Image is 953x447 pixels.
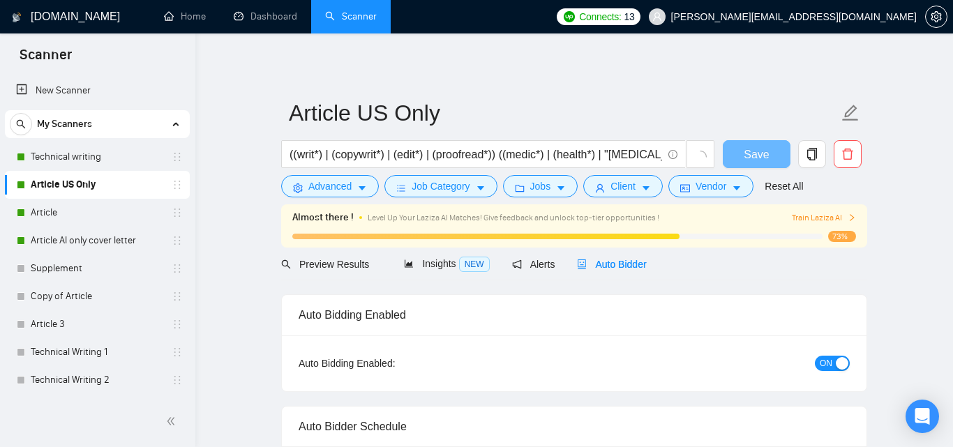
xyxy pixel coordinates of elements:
span: Advanced [308,179,352,194]
a: searchScanner [325,10,377,22]
button: search [10,113,32,135]
a: Article 3 [31,310,163,338]
span: Client [610,179,636,194]
span: folder [515,183,525,193]
a: Copy of Article [31,282,163,310]
button: setting [925,6,947,28]
a: Technical Writing 1 [31,338,163,366]
span: Vendor [696,179,726,194]
span: edit [841,104,860,122]
span: user [652,12,662,22]
span: Save [744,146,769,163]
button: delete [834,140,862,168]
span: setting [293,183,303,193]
span: Jobs [530,179,551,194]
span: holder [172,235,183,246]
span: holder [172,179,183,190]
a: Supplement [31,255,163,282]
button: settingAdvancedcaret-down [281,175,379,197]
span: Scanner [8,45,83,74]
span: Job Category [412,179,470,194]
div: Auto Bidding Enabled [299,295,850,335]
span: loading [694,151,707,163]
a: dashboardDashboard [234,10,297,22]
li: My Scanners [5,110,190,422]
span: holder [172,347,183,358]
input: Search Freelance Jobs... [290,146,662,163]
span: 13 [624,9,635,24]
span: Almost there ! [292,210,354,225]
button: userClientcaret-down [583,175,663,197]
span: holder [172,207,183,218]
span: idcard [680,183,690,193]
span: search [281,259,291,269]
img: logo [12,6,22,29]
span: info-circle [668,150,677,159]
span: Preview Results [281,259,382,270]
span: bars [396,183,406,193]
span: Alerts [512,259,555,270]
span: holder [172,291,183,302]
span: NEW [459,257,490,272]
span: holder [172,319,183,330]
span: robot [577,259,587,269]
span: 73% [828,231,856,242]
span: My Scanners [37,110,92,138]
span: Auto Bidder [577,259,646,270]
span: caret-down [641,183,651,193]
button: Train Laziza AI [792,211,856,225]
span: user [595,183,605,193]
li: New Scanner [5,77,190,105]
span: holder [172,151,183,162]
span: search [10,119,31,129]
span: caret-down [556,183,566,193]
a: Technical writing [31,143,163,171]
span: setting [926,11,947,22]
a: setting [925,11,947,22]
span: Level Up Your Laziza AI Matches! Give feedback and unlock top-tier opportunities ! [368,213,659,222]
span: caret-down [732,183,742,193]
button: Save [723,140,790,168]
img: upwork-logo.png [564,11,575,22]
span: holder [172,263,183,274]
span: double-left [166,414,180,428]
a: New Scanner [16,77,179,105]
span: area-chart [404,259,414,268]
button: idcardVendorcaret-down [668,175,753,197]
span: caret-down [357,183,367,193]
button: copy [798,140,826,168]
span: delete [834,148,861,160]
a: Technical Writing 3 [31,394,163,422]
a: Article US Only [31,171,163,199]
span: caret-down [476,183,486,193]
div: Open Intercom Messenger [906,400,939,433]
a: Article [31,199,163,227]
button: barsJob Categorycaret-down [384,175,497,197]
button: folderJobscaret-down [503,175,578,197]
a: Technical Writing 2 [31,366,163,394]
input: Scanner name... [289,96,839,130]
span: Insights [404,258,489,269]
a: Reset All [765,179,803,194]
a: Article AI only cover letter [31,227,163,255]
div: Auto Bidder Schedule [299,407,850,446]
span: copy [799,148,825,160]
a: homeHome [164,10,206,22]
div: Auto Bidding Enabled: [299,356,482,371]
span: ON [820,356,832,371]
span: right [848,213,856,222]
span: notification [512,259,522,269]
span: Connects: [579,9,621,24]
span: holder [172,374,183,386]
